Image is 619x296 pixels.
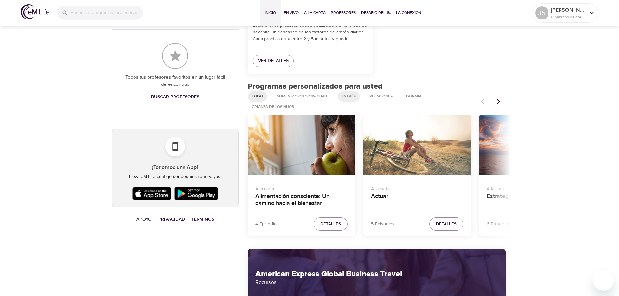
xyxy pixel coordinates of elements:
[255,193,348,208] h4: Alimentación consciente: Un camino hacia el bienestar
[173,186,220,202] img: Google Play Store
[71,6,143,20] input: Encontrar programas, profesores, etc...
[402,94,425,99] span: Dormir
[396,9,421,16] span: La Conexión
[148,91,202,103] a: Buscar profesores
[253,22,368,43] p: Estas breves prácticas pueden utilizarse siempre que se necesite un descanso de los factores de e...
[248,82,506,91] h2: Programas personalizados para usted
[255,221,279,227] p: 4 Episodios
[248,94,267,99] span: Todo
[118,174,233,180] p: Lleva eM Life contigo dondequiera que vayas.
[402,91,426,102] div: Dormir
[255,278,498,286] p: Recursos
[551,6,586,14] p: [PERSON_NAME] [PERSON_NAME]
[248,102,298,112] div: Crianza de los hijos
[131,186,173,202] img: Apple App Store
[191,216,214,222] a: Términos
[154,215,156,224] li: ·
[151,93,199,101] span: Buscar profesores
[125,74,226,88] p: Todos tus profesores favoritos en un lugar fácil de encontrar.
[371,183,463,193] p: A la carta
[158,216,185,222] a: Privacidad
[248,104,298,109] span: Crianza de los hijos
[487,183,579,193] p: A la carta
[365,91,397,102] div: Relaciones
[593,270,614,291] iframe: Botón para iniciar la ventana de mensajería
[112,215,239,224] nav: breadcrumb
[429,217,463,231] button: Detalles
[187,215,189,224] li: ·
[479,115,587,175] button: Estrategias para reducir el estrés
[371,193,463,208] h4: Actuar
[366,94,396,99] span: Relaciones
[331,9,356,16] span: Profesores
[371,221,394,227] p: 5 Episodios
[314,217,348,231] button: Detalles
[273,94,332,99] span: Alimentación consciente
[136,216,152,222] a: Apoyo
[535,6,548,19] div: JS
[255,269,498,279] h2: American Express Global Business Travel
[253,55,294,67] a: Ver detalles
[491,95,506,109] button: Artículos anteriores
[487,221,510,227] p: 6 Episodios
[338,91,360,102] div: Estrés
[361,9,391,16] span: Desafío del 1%
[248,115,355,175] button: Alimentación consciente: Un camino hacia el bienestar
[551,14,586,20] p: 0 Minutos de atención
[162,43,188,69] img: Profesores favoritos
[258,57,289,65] span: Ver detalles
[255,183,348,193] p: A la carta
[283,9,299,16] span: En vivo
[363,115,471,175] button: Actuar
[304,9,326,16] span: A la carta
[487,193,579,208] h4: Estrategias para reducir el estrés
[118,164,233,171] h5: ¡Tenemos una App!
[436,220,457,228] span: Detalles
[263,9,278,16] span: Inicio
[338,94,360,99] span: Estrés
[21,4,49,19] img: logo
[248,91,267,102] div: Todo
[272,91,332,102] div: Alimentación consciente
[320,220,341,228] span: Detalles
